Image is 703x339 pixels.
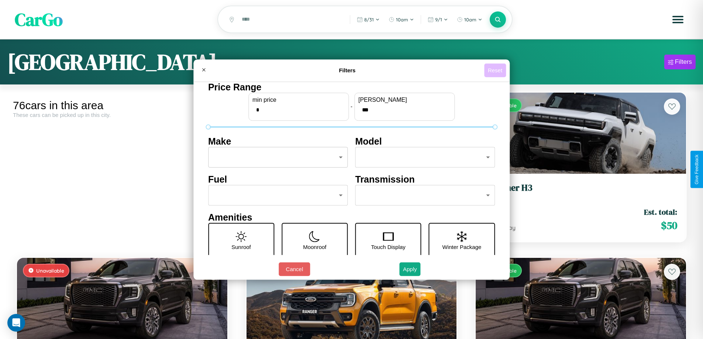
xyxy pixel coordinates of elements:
[208,82,495,93] h4: Price Range
[208,174,348,185] h4: Fuel
[7,47,217,77] h1: [GEOGRAPHIC_DATA]
[464,17,476,23] span: 10am
[385,14,418,25] button: 10am
[351,101,352,111] p: -
[303,242,326,252] p: Moonroof
[664,55,696,69] button: Filters
[13,99,231,112] div: 76 cars in this area
[355,136,495,147] h4: Model
[252,97,345,103] label: min price
[36,267,64,274] span: Unavailable
[399,262,421,276] button: Apply
[13,112,231,118] div: These cars can be picked up in this city.
[210,67,484,73] h4: Filters
[364,17,374,23] span: 8 / 31
[355,174,495,185] h4: Transmission
[675,58,692,66] div: Filters
[231,242,251,252] p: Sunroof
[424,14,452,25] button: 9/1
[644,207,677,217] span: Est. total:
[208,212,495,223] h4: Amenities
[7,314,25,332] div: Open Intercom Messenger
[435,17,442,23] span: 9 / 1
[208,136,348,147] h4: Make
[668,9,688,30] button: Open menu
[484,63,506,77] button: Reset
[279,262,310,276] button: Cancel
[396,17,408,23] span: 10am
[453,14,486,25] button: 10am
[442,242,482,252] p: Winter Package
[15,7,63,32] span: CarGo
[485,183,677,193] h3: Hummer H3
[353,14,383,25] button: 8/31
[661,218,677,233] span: $ 50
[371,242,405,252] p: Touch Display
[485,183,677,201] a: Hummer H32020
[694,155,699,184] div: Give Feedback
[358,97,451,103] label: [PERSON_NAME]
